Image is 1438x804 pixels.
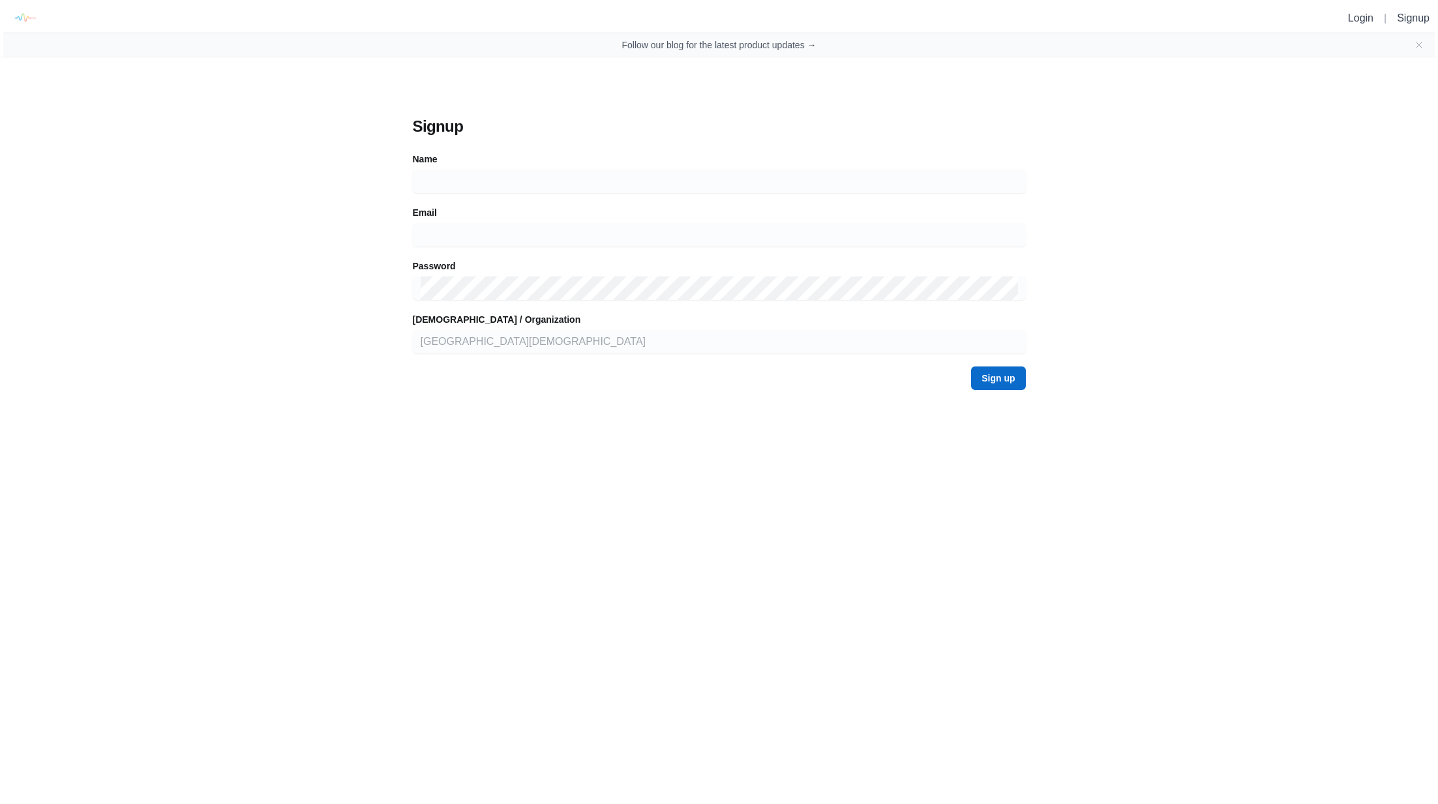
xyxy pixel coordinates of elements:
a: Signup [1397,12,1430,23]
img: logo [10,3,39,33]
label: Password [413,260,456,273]
a: Login [1348,12,1373,23]
label: Name [413,153,438,166]
button: Close banner [1414,40,1424,50]
li: | [1379,10,1392,26]
label: Email [413,206,437,219]
button: Sign up [971,366,1025,390]
label: [DEMOGRAPHIC_DATA] / Organization [413,313,581,326]
h3: Signup [413,116,1026,137]
a: Follow our blog for the latest product updates → [622,38,816,52]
